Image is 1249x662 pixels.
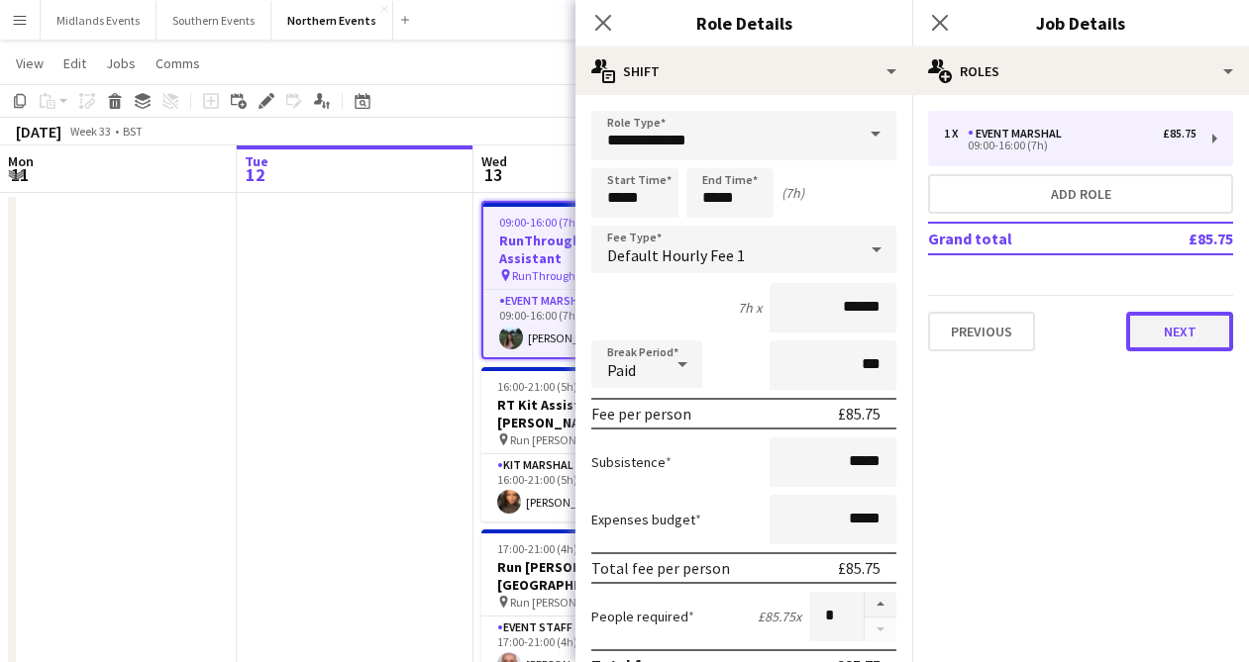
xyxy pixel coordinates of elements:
[591,558,730,578] div: Total fee per person
[156,54,200,72] span: Comms
[481,558,703,594] h3: Run [PERSON_NAME][GEOGRAPHIC_DATA]
[483,290,701,357] app-card-role: Event Marshal1/109:00-16:00 (7h)[PERSON_NAME]
[41,1,156,40] button: Midlands Events
[245,152,268,170] span: Tue
[55,50,94,76] a: Edit
[607,360,636,380] span: Paid
[16,122,61,142] div: [DATE]
[781,184,804,202] div: (7h)
[928,174,1233,214] button: Add role
[575,47,912,95] div: Shift
[242,163,268,186] span: 12
[123,124,143,139] div: BST
[65,124,115,139] span: Week 33
[271,1,393,40] button: Northern Events
[481,367,703,521] app-job-card: 16:00-21:00 (5h)1/1RT Kit Assistant - [PERSON_NAME][GEOGRAPHIC_DATA] Run [PERSON_NAME][GEOGRAPHIC...
[838,558,881,578] div: £85.75
[912,47,1249,95] div: Roles
[499,215,579,230] span: 09:00-16:00 (7h)
[1126,223,1233,254] td: £85.75
[591,511,701,528] label: Expenses budget
[98,50,144,76] a: Jobs
[481,396,703,431] h3: RT Kit Assistant - [PERSON_NAME][GEOGRAPHIC_DATA]
[838,404,881,424] div: £85.75
[758,608,801,625] div: £85.75 x
[968,127,1070,141] div: Event Marshal
[497,541,577,556] span: 17:00-21:00 (4h)
[481,201,703,359] app-job-card: 09:00-16:00 (7h)1/1RunThrough Kit Fulfilment Assistant RunThrough Kit Fulfilment Assistant1 RoleE...
[156,1,271,40] button: Southern Events
[510,595,659,610] span: Run [PERSON_NAME][GEOGRAPHIC_DATA]
[865,592,896,617] button: Increase
[478,163,507,186] span: 13
[928,223,1126,254] td: Grand total
[481,454,703,521] app-card-role: Kit Marshal1/116:00-21:00 (5h)[PERSON_NAME]
[591,608,694,625] label: People required
[5,163,34,186] span: 11
[8,152,34,170] span: Mon
[63,54,86,72] span: Edit
[510,432,659,447] span: Run [PERSON_NAME][GEOGRAPHIC_DATA]
[591,453,672,471] label: Subsistence
[738,299,762,317] div: 7h x
[512,268,657,283] span: RunThrough Kit Fulfilment Assistant
[148,50,208,76] a: Comms
[106,54,136,72] span: Jobs
[483,232,701,267] h3: RunThrough Kit Fulfilment Assistant
[591,404,691,424] div: Fee per person
[944,141,1197,150] div: 09:00-16:00 (7h)
[912,10,1249,36] h3: Job Details
[1163,127,1197,141] div: £85.75
[481,152,507,170] span: Wed
[575,10,912,36] h3: Role Details
[944,127,968,141] div: 1 x
[497,379,577,394] span: 16:00-21:00 (5h)
[16,54,44,72] span: View
[607,245,745,265] span: Default Hourly Fee 1
[1126,312,1233,351] button: Next
[8,50,52,76] a: View
[928,312,1035,351] button: Previous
